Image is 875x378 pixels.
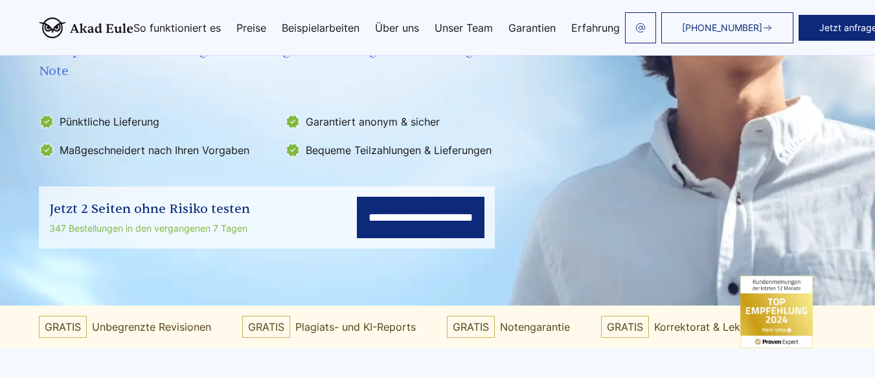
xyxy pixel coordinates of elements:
[661,12,793,43] a: [PHONE_NUMBER]
[285,140,523,161] li: Bequeme Teilzahlungen & Lieferungen
[375,23,419,33] a: Über uns
[92,317,211,337] span: Unbegrenzte Revisionen
[635,23,646,33] img: email
[49,221,250,236] div: 347 Bestellungen in den vergangenen 7 Tagen
[508,23,556,33] a: Garantien
[236,23,266,33] a: Preise
[39,40,526,82] span: Stets pünktliche Lieferung! Hochwertige Arbeit mit garantiert erfolgreicher Note
[500,317,570,337] span: Notengarantie
[133,23,221,33] a: So funktioniert es
[39,17,133,38] img: logo
[39,111,277,132] li: Pünktliche Lieferung
[435,23,493,33] a: Unser Team
[682,23,762,33] span: [PHONE_NUMBER]
[242,316,290,338] span: GRATIS
[601,316,649,338] span: GRATIS
[571,23,620,33] a: Erfahrung
[39,316,87,338] span: GRATIS
[447,316,495,338] span: GRATIS
[39,140,277,161] li: Maßgeschneidert nach Ihren Vorgaben
[49,199,250,219] div: Jetzt 2 Seiten ohne Risiko testen
[295,317,416,337] span: Plagiats- und KI-Reports
[282,23,359,33] a: Beispielarbeiten
[285,111,523,132] li: Garantiert anonym & sicher
[654,317,764,337] span: Korrektorat & Lektorat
